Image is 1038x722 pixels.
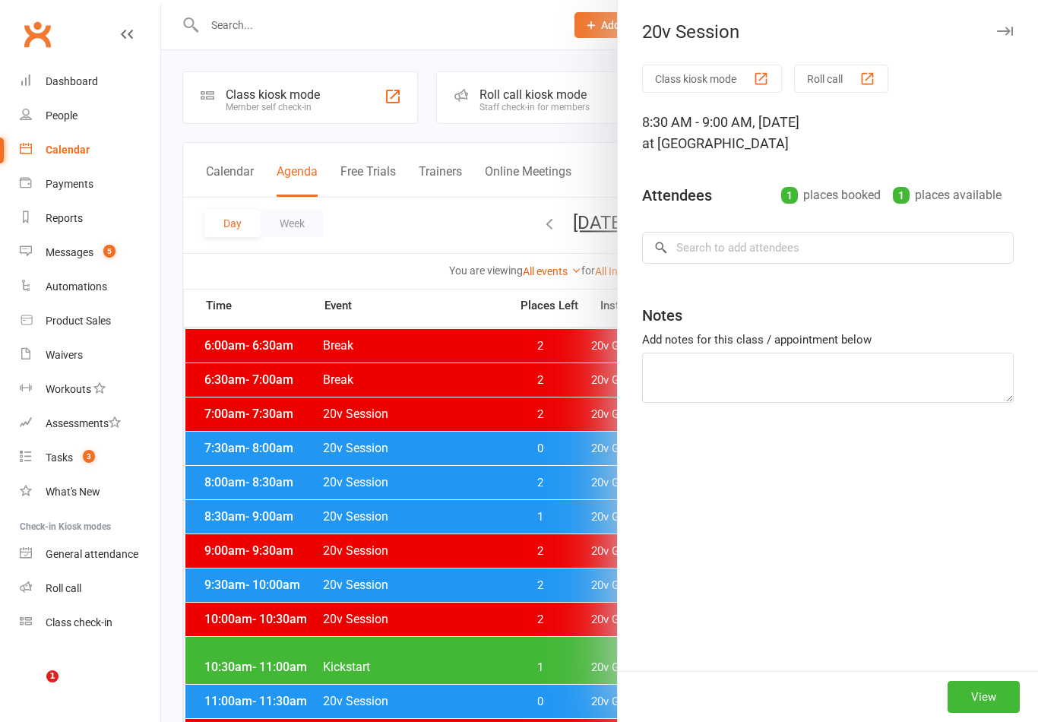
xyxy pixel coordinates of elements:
[46,178,93,190] div: Payments
[46,383,91,395] div: Workouts
[893,185,1002,206] div: places available
[46,486,100,498] div: What's New
[794,65,888,93] button: Roll call
[20,270,160,304] a: Automations
[20,372,160,407] a: Workouts
[20,407,160,441] a: Assessments
[642,185,712,206] div: Attendees
[83,450,95,463] span: 3
[46,109,78,122] div: People
[642,305,682,326] div: Notes
[781,187,798,204] div: 1
[20,441,160,475] a: Tasks 3
[20,133,160,167] a: Calendar
[46,417,121,429] div: Assessments
[642,112,1014,154] div: 8:30 AM - 9:00 AM, [DATE]
[46,670,59,682] span: 1
[642,232,1014,264] input: Search to add attendees
[642,331,1014,349] div: Add notes for this class / appointment below
[103,245,116,258] span: 5
[20,167,160,201] a: Payments
[893,187,910,204] div: 1
[20,475,160,509] a: What's New
[20,65,160,99] a: Dashboard
[642,65,782,93] button: Class kiosk mode
[20,572,160,606] a: Roll call
[948,681,1020,713] button: View
[20,99,160,133] a: People
[46,315,111,327] div: Product Sales
[781,185,881,206] div: places booked
[46,548,138,560] div: General attendance
[46,75,98,87] div: Dashboard
[20,537,160,572] a: General attendance kiosk mode
[20,606,160,640] a: Class kiosk mode
[642,135,789,151] span: at [GEOGRAPHIC_DATA]
[46,246,93,258] div: Messages
[20,338,160,372] a: Waivers
[46,582,81,594] div: Roll call
[618,21,1038,43] div: 20v Session
[20,304,160,338] a: Product Sales
[46,349,83,361] div: Waivers
[46,280,107,293] div: Automations
[20,201,160,236] a: Reports
[46,451,73,464] div: Tasks
[46,144,90,156] div: Calendar
[15,670,52,707] iframe: Intercom live chat
[46,616,112,629] div: Class check-in
[46,212,83,224] div: Reports
[20,236,160,270] a: Messages 5
[18,15,56,53] a: Clubworx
